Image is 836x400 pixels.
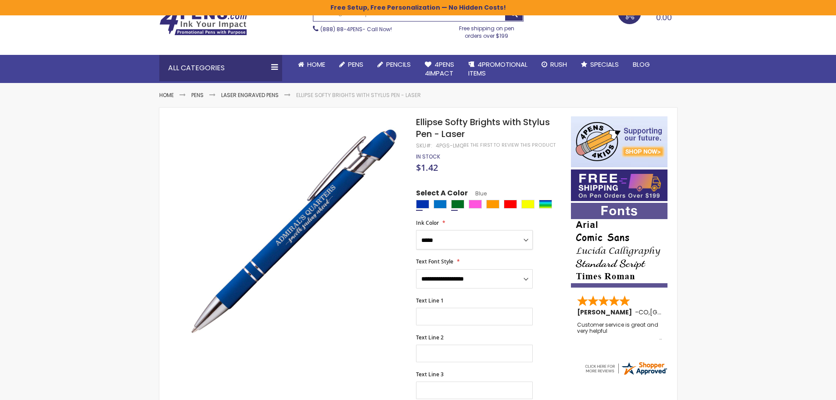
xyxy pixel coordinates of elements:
[159,7,247,36] img: 4Pens Custom Pens and Promotional Products
[416,153,440,160] span: In stock
[633,60,650,69] span: Blog
[504,200,517,209] div: Red
[425,60,454,78] span: 4Pens 4impact
[451,200,464,209] div: Green
[416,116,550,140] span: Ellipse Softy Brights with Stylus Pen - Laser
[320,25,392,33] span: - Call Now!
[584,371,668,378] a: 4pens.com certificate URL
[416,219,439,227] span: Ink Color
[468,190,487,197] span: Blue
[416,200,429,209] div: Blue
[550,60,567,69] span: Rush
[159,91,174,99] a: Home
[159,55,282,81] div: All Categories
[577,308,635,317] span: [PERSON_NAME]
[416,188,468,200] span: Select A Color
[386,60,411,69] span: Pencils
[521,200,535,209] div: Yellow
[291,55,332,74] a: Home
[370,55,418,74] a: Pencils
[469,200,482,209] div: Pink
[332,55,370,74] a: Pens
[416,334,444,341] span: Text Line 2
[436,142,463,149] div: 4PGS-LMQ
[348,60,363,69] span: Pens
[177,115,405,343] img: dark-blue-lmq-ellipse-softy-brights-w-stylus-laser_1.jpg
[635,308,714,317] span: - ,
[296,92,421,99] li: Ellipse Softy Brights with Stylus Pen - Laser
[571,169,667,201] img: Free shipping on orders over $199
[320,25,362,33] a: (888) 88-4PENS
[463,142,556,148] a: Be the first to review this product
[416,153,440,160] div: Availability
[486,200,499,209] div: Orange
[535,55,574,74] a: Rush
[584,360,668,376] img: 4pens.com widget logo
[416,142,432,149] strong: SKU
[574,55,626,74] a: Specials
[221,91,279,99] a: Laser Engraved Pens
[571,116,667,167] img: 4pens 4 kids
[416,297,444,304] span: Text Line 1
[450,22,524,39] div: Free shipping on pen orders over $199
[307,60,325,69] span: Home
[416,258,453,265] span: Text Font Style
[416,371,444,378] span: Text Line 3
[468,60,527,78] span: 4PROMOTIONAL ITEMS
[434,200,447,209] div: Blue Light
[539,200,552,209] div: Assorted
[418,55,461,83] a: 4Pens4impact
[590,60,619,69] span: Specials
[577,322,662,341] div: Customer service is great and very helpful
[626,55,657,74] a: Blog
[650,308,714,317] span: [GEOGRAPHIC_DATA]
[416,162,438,173] span: $1.42
[461,55,535,83] a: 4PROMOTIONALITEMS
[656,12,672,23] span: 0.00
[639,308,649,317] span: CO
[191,91,204,99] a: Pens
[571,203,667,288] img: font-personalization-examples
